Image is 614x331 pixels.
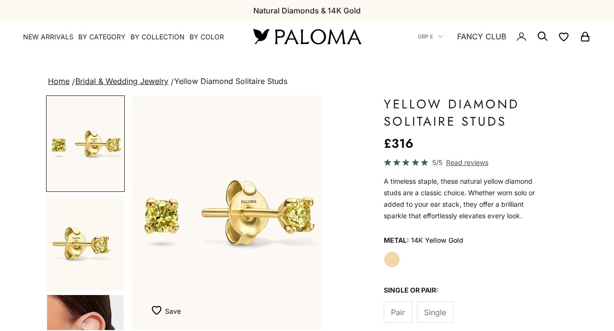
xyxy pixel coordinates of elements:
[152,301,181,320] button: Add to Wishlist
[47,196,124,291] img: #YellowGold
[418,32,443,41] button: GBP £
[46,95,125,192] button: Go to item 1
[78,32,126,42] summary: By Category
[132,95,322,330] div: Item 1 of 11
[46,195,125,292] button: Go to item 2
[418,21,591,52] nav: Secondary navigation
[384,157,544,168] a: 5/5 Read reviews
[384,134,413,153] sale-price: £316
[46,75,568,88] nav: breadcrumbs
[424,306,446,319] span: Single
[23,32,73,42] a: NEW ARRIVALS
[189,32,224,42] summary: By Color
[174,76,287,86] span: Yellow Diamond Solitaire Studs
[23,32,230,42] nav: Primary navigation
[418,32,433,41] span: GBP £
[384,176,544,222] p: A timeless staple, these natural yellow diamond studs are a classic choice. Whether worn solo or ...
[411,233,463,248] variant-option-value: 14K Yellow Gold
[446,157,488,168] span: Read reviews
[384,233,409,248] legend: Metal:
[75,76,168,86] a: Bridal & Wedding Jewelry
[48,76,70,86] a: Home
[47,96,124,191] img: #YellowGold
[432,157,442,168] span: 5/5
[132,95,322,330] img: #YellowGold
[130,32,185,42] summary: By Collection
[253,4,361,17] p: Natural Diamonds & 14K Gold
[457,30,506,43] a: FANCY CLUB
[391,306,405,319] span: Pair
[384,283,438,297] legend: Single or Pair:
[384,95,544,130] h1: Yellow Diamond Solitaire Studs
[152,306,165,315] img: wishlist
